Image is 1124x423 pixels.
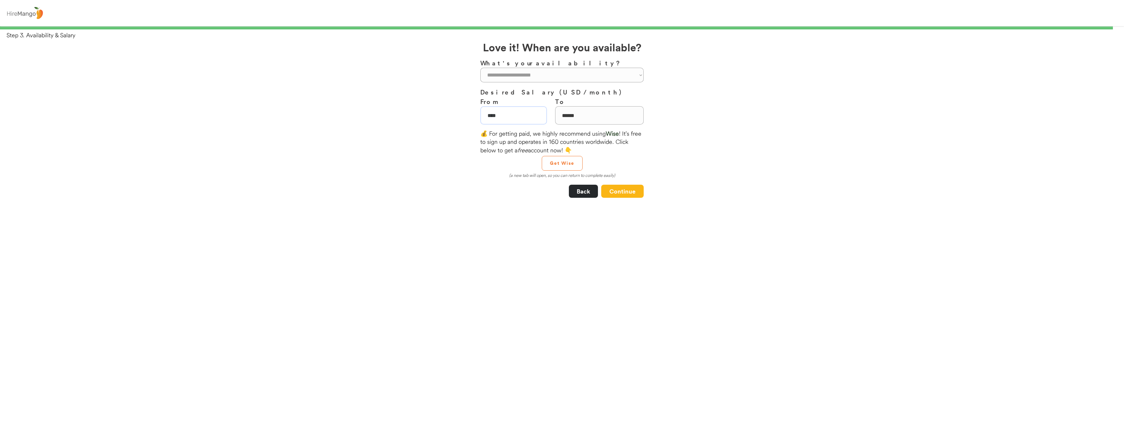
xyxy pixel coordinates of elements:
[7,31,1124,39] div: Step 3. Availability & Salary
[5,6,45,21] img: logo%20-%20hiremango%20gray.png
[569,185,598,198] button: Back
[601,185,644,198] button: Continue
[480,87,644,97] h3: Desired Salary (USD / month)
[483,39,641,55] h2: Love it! When are you available?
[480,58,644,68] h3: What's your availability?
[518,146,528,154] em: free
[509,173,615,178] em: (a new tab will open, so you can return to complete easily)
[542,156,583,171] button: Get Wise
[555,97,644,106] h3: To
[606,130,619,137] font: Wise
[480,97,547,106] h3: From
[480,129,644,154] div: 💰 For getting paid, we highly recommend using ! It's free to sign up and operates in 160 countrie...
[1,26,1123,29] div: 99%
